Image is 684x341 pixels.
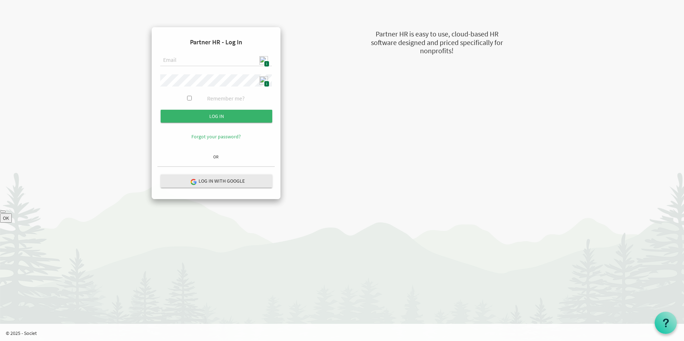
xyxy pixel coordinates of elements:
[6,330,684,337] p: © 2025 - Societ
[161,110,272,123] input: Log in
[207,94,245,103] label: Remember me?
[264,61,269,67] span: 1
[191,133,241,140] a: Forgot your password?
[264,81,269,87] span: 1
[335,29,539,39] div: Partner HR is easy to use, cloud-based HR
[335,46,539,56] div: nonprofits!
[259,76,268,85] img: npw-badge-icon.svg
[160,54,272,66] input: Email
[161,174,272,188] button: Log in with Google
[157,33,275,51] h4: Partner HR - Log In
[190,178,196,185] img: google-logo.png
[335,38,539,48] div: software designed and priced specifically for
[259,56,268,65] img: npw-badge-icon.svg
[157,154,275,159] h6: OR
